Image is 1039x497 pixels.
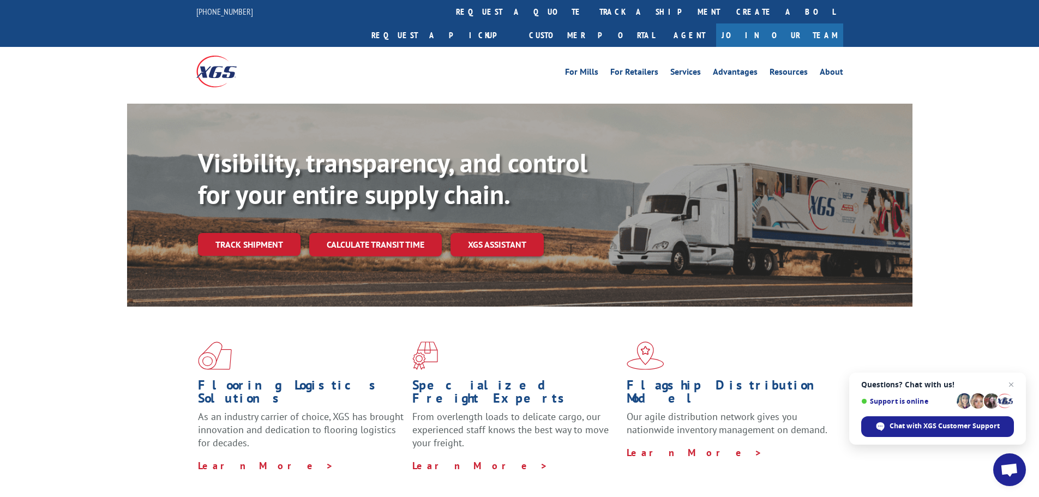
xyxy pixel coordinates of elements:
[610,68,658,80] a: For Retailers
[627,410,827,436] span: Our agile distribution network gives you nationwide inventory management on demand.
[198,459,334,472] a: Learn More >
[198,146,587,211] b: Visibility, transparency, and control for your entire supply chain.
[627,379,833,410] h1: Flagship Distribution Model
[412,410,618,459] p: From overlength loads to delicate cargo, our experienced staff knows the best way to move your fr...
[196,6,253,17] a: [PHONE_NUMBER]
[861,380,1014,389] span: Questions? Chat with us!
[309,233,442,256] a: Calculate transit time
[890,421,1000,431] span: Chat with XGS Customer Support
[521,23,663,47] a: Customer Portal
[412,459,548,472] a: Learn More >
[1005,378,1018,391] span: Close chat
[198,342,232,370] img: xgs-icon-total-supply-chain-intelligence-red
[861,397,953,405] span: Support is online
[627,342,664,370] img: xgs-icon-flagship-distribution-model-red
[627,446,762,459] a: Learn More >
[993,453,1026,486] div: Open chat
[716,23,843,47] a: Join Our Team
[861,416,1014,437] div: Chat with XGS Customer Support
[565,68,598,80] a: For Mills
[412,342,438,370] img: xgs-icon-focused-on-flooring-red
[198,379,404,410] h1: Flooring Logistics Solutions
[663,23,716,47] a: Agent
[770,68,808,80] a: Resources
[363,23,521,47] a: Request a pickup
[198,233,301,256] a: Track shipment
[713,68,758,80] a: Advantages
[451,233,544,256] a: XGS ASSISTANT
[820,68,843,80] a: About
[412,379,618,410] h1: Specialized Freight Experts
[198,410,404,449] span: As an industry carrier of choice, XGS has brought innovation and dedication to flooring logistics...
[670,68,701,80] a: Services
